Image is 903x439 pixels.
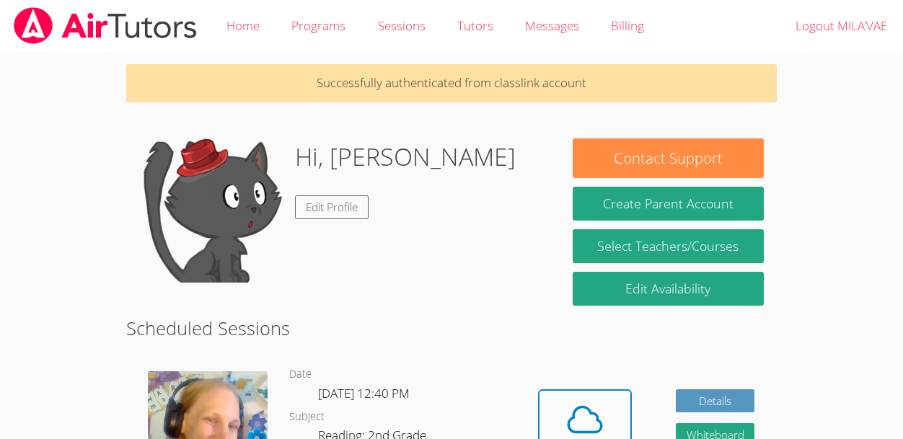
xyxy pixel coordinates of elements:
img: default.png [139,138,283,283]
button: Contact Support [573,138,763,178]
p: Successfully authenticated from classlink account [126,64,776,102]
dt: Date [289,365,312,383]
button: Create Parent Account [573,187,763,221]
dt: Subject [289,408,325,426]
a: Select Teachers/Courses [573,229,763,263]
a: Edit Profile [295,195,369,219]
a: Details [676,389,755,413]
h1: Hi, [PERSON_NAME] [295,138,516,175]
span: Messages [525,17,579,34]
span: [DATE] 12:40 PM [318,385,410,402]
h2: Scheduled Sessions [126,314,776,342]
img: airtutors_banner-c4298cdbf04f3fff15de1276eac7730deb9818008684d7c2e4769d2f7ddbe033.png [12,7,198,44]
a: Edit Availability [573,272,763,306]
